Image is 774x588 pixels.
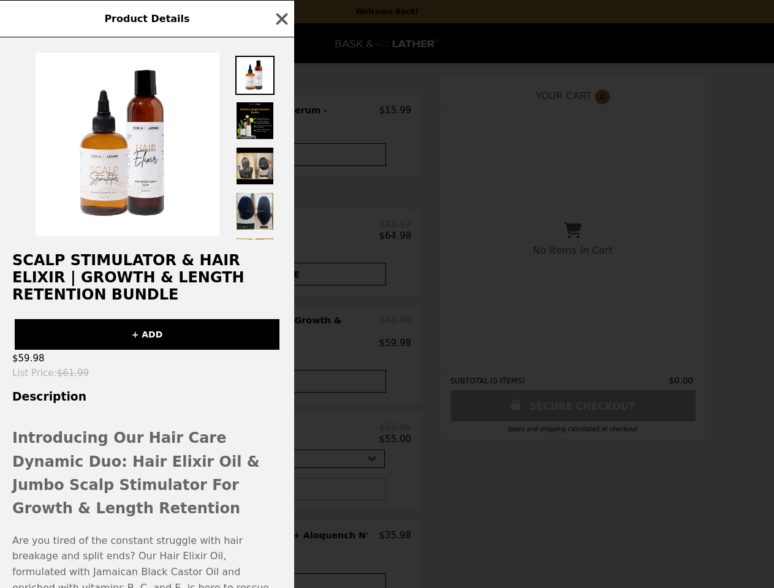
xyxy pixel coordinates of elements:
img: Thumbnail 2 [235,101,275,140]
span: $61.99 [57,367,89,379]
img: Thumbnail 1 [235,56,275,95]
span: Product Details [104,13,189,24]
img: Thumbnail 4 [235,192,275,231]
img: Default Title [36,53,219,236]
span: Introducing Our Hair Care Dynamic Duo: Hair Elixir Oil & Jumbo Scalp Stimulator For Growth & Leng... [12,429,260,517]
img: Thumbnail 5 [235,237,275,276]
button: + ADD [15,319,279,350]
img: Thumbnail 3 [235,146,275,186]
